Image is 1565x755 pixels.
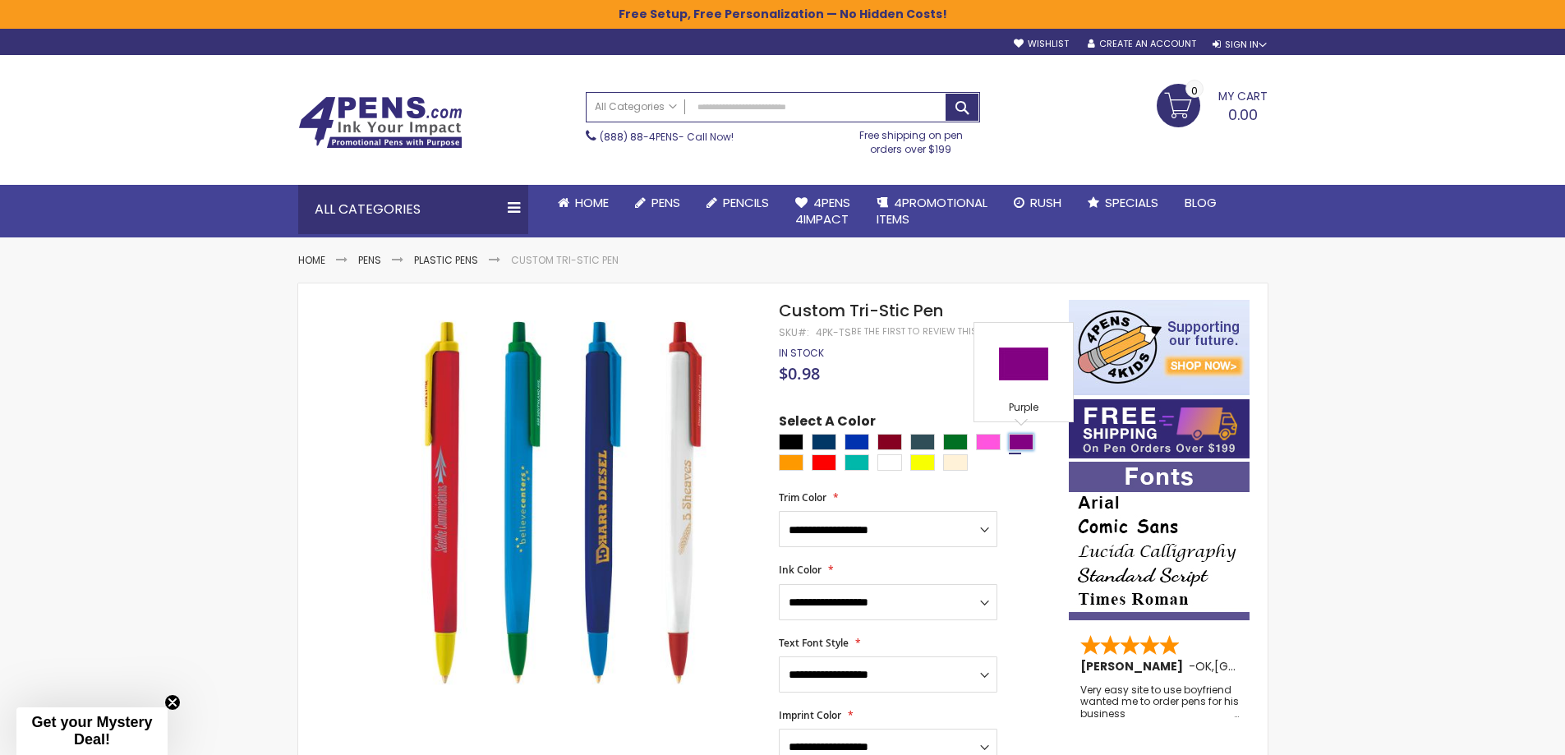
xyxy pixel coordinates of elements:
[779,563,822,577] span: Ink Color
[1075,185,1171,221] a: Specials
[845,454,869,471] div: Teal
[298,96,463,149] img: 4Pens Custom Pens and Promotional Products
[779,412,876,435] span: Select A Color
[877,194,987,228] span: 4PROMOTIONAL ITEMS
[812,454,836,471] div: Red
[595,100,677,113] span: All Categories
[1213,39,1267,51] div: Sign In
[779,299,943,322] span: Custom Tri-Stic Pen
[943,454,968,471] div: Cream
[358,253,381,267] a: Pens
[1009,434,1033,450] div: Purple
[782,185,863,238] a: 4Pens4impact
[1228,104,1258,125] span: 0.00
[1088,38,1196,50] a: Create an Account
[1189,658,1335,674] span: - ,
[863,185,1001,238] a: 4PROMOTIONALITEMS
[910,434,935,450] div: Forest Green
[331,298,757,725] img: Custom Tri-Stic Pen
[795,194,850,228] span: 4Pens 4impact
[651,194,680,211] span: Pens
[816,326,851,339] div: 4PK-TS
[779,347,824,360] div: Availability
[1001,185,1075,221] a: Rush
[1171,185,1230,221] a: Blog
[1185,194,1217,211] span: Blog
[1191,83,1198,99] span: 0
[545,185,622,221] a: Home
[600,130,734,144] span: - Call Now!
[587,93,685,120] a: All Categories
[723,194,769,211] span: Pencils
[1080,684,1240,720] div: Very easy site to use boyfriend wanted me to order pens for his business
[693,185,782,221] a: Pencils
[779,636,849,650] span: Text Font Style
[877,434,902,450] div: Burgundy
[414,253,478,267] a: Plastic Pens
[1069,300,1250,395] img: 4pens 4 kids
[976,434,1001,450] div: Pink
[845,434,869,450] div: Blue
[298,185,528,234] div: All Categories
[1069,462,1250,620] img: font-personalization-examples
[600,130,679,144] a: (888) 88-4PENS
[779,708,841,722] span: Imprint Color
[910,454,935,471] div: Yellow
[978,401,1069,417] div: Purple
[877,454,902,471] div: White
[1080,658,1189,674] span: [PERSON_NAME]
[16,707,168,755] div: Get your Mystery Deal!Close teaser
[779,346,824,360] span: In stock
[511,254,619,267] li: Custom Tri-Stic Pen
[779,434,803,450] div: Black
[943,434,968,450] div: Green
[1105,194,1158,211] span: Specials
[1157,84,1268,125] a: 0.00 0
[779,325,809,339] strong: SKU
[779,362,820,384] span: $0.98
[298,253,325,267] a: Home
[1069,399,1250,458] img: Free shipping on orders over $199
[1014,38,1069,50] a: Wishlist
[31,714,152,748] span: Get your Mystery Deal!
[622,185,693,221] a: Pens
[164,694,181,711] button: Close teaser
[1030,194,1061,211] span: Rush
[851,325,1024,338] a: Be the first to review this product
[779,490,826,504] span: Trim Color
[575,194,609,211] span: Home
[812,434,836,450] div: Navy Blue
[779,454,803,471] div: Orange
[842,122,980,155] div: Free shipping on pen orders over $199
